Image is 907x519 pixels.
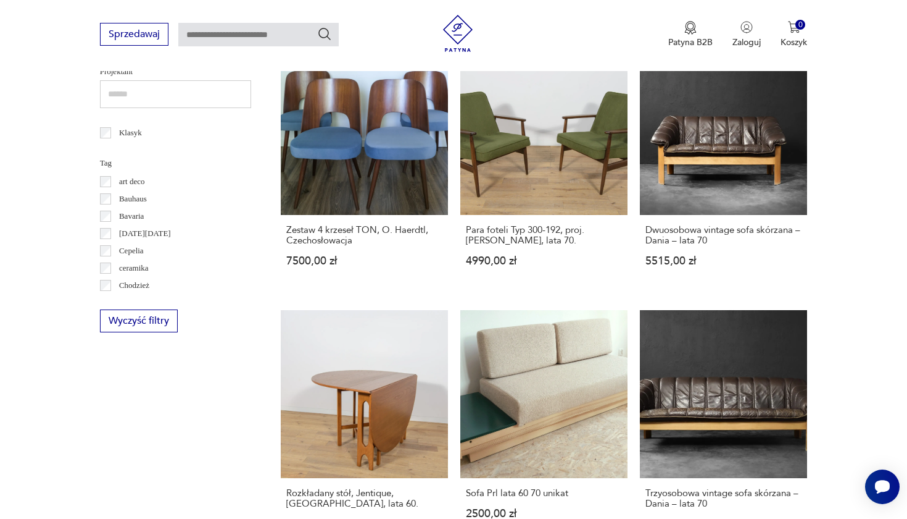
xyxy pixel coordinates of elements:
[100,23,168,46] button: Sprzedawaj
[645,256,801,266] p: 5515,00 zł
[740,21,753,33] img: Ikonka użytkownika
[100,156,251,170] p: Tag
[119,209,144,223] p: Bavaria
[466,488,622,499] h3: Sofa Prl lata 60 70 unikat
[732,36,761,48] p: Zaloguj
[119,296,149,310] p: Ćmielów
[119,175,145,188] p: art deco
[788,21,800,33] img: Ikona koszyka
[119,126,142,140] p: Klasyk
[286,225,442,246] h3: Zestaw 4 krzeseł TON, O. Haerdtl, Czechosłowacja
[668,21,713,48] a: Ikona medaluPatyna B2B
[466,225,622,246] h3: Para foteli Typ 300-192, proj. [PERSON_NAME], lata 70.
[286,256,442,266] p: 7500,00 zł
[865,470,900,504] iframe: Smartsupp widget button
[781,36,807,48] p: Koszyk
[119,261,149,275] p: ceramika
[281,48,448,290] a: KlasykZestaw 4 krzeseł TON, O. Haerdtl, CzechosłowacjaZestaw 4 krzeseł TON, O. Haerdtl, Czechosło...
[466,508,622,519] p: 2500,00 zł
[684,21,697,35] img: Ikona medalu
[640,48,807,290] a: Dwuosobowa vintage sofa skórzana – Dania – lata 70Dwuosobowa vintage sofa skórzana – Dania – lata...
[100,31,168,40] a: Sprzedawaj
[795,20,806,30] div: 0
[645,225,801,246] h3: Dwuosobowa vintage sofa skórzana – Dania – lata 70
[119,192,147,206] p: Bauhaus
[668,36,713,48] p: Patyna B2B
[100,65,251,78] p: Projektant
[645,488,801,509] h3: Trzyosobowa vintage sofa skórzana – Dania – lata 70
[668,21,713,48] button: Patyna B2B
[466,256,622,266] p: 4990,00 zł
[732,21,761,48] button: Zaloguj
[119,279,149,292] p: Chodzież
[100,310,178,332] button: Wyczyść filtry
[439,15,476,52] img: Patyna - sklep z meblami i dekoracjami vintage
[460,48,627,290] a: Para foteli Typ 300-192, proj. J. Kędziorek, lata 70.Para foteli Typ 300-192, proj. [PERSON_NAME]...
[119,227,171,240] p: [DATE][DATE]
[781,21,807,48] button: 0Koszyk
[317,27,332,41] button: Szukaj
[286,488,442,509] h3: Rozkładany stół, Jentique, [GEOGRAPHIC_DATA], lata 60.
[119,244,144,258] p: Cepelia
